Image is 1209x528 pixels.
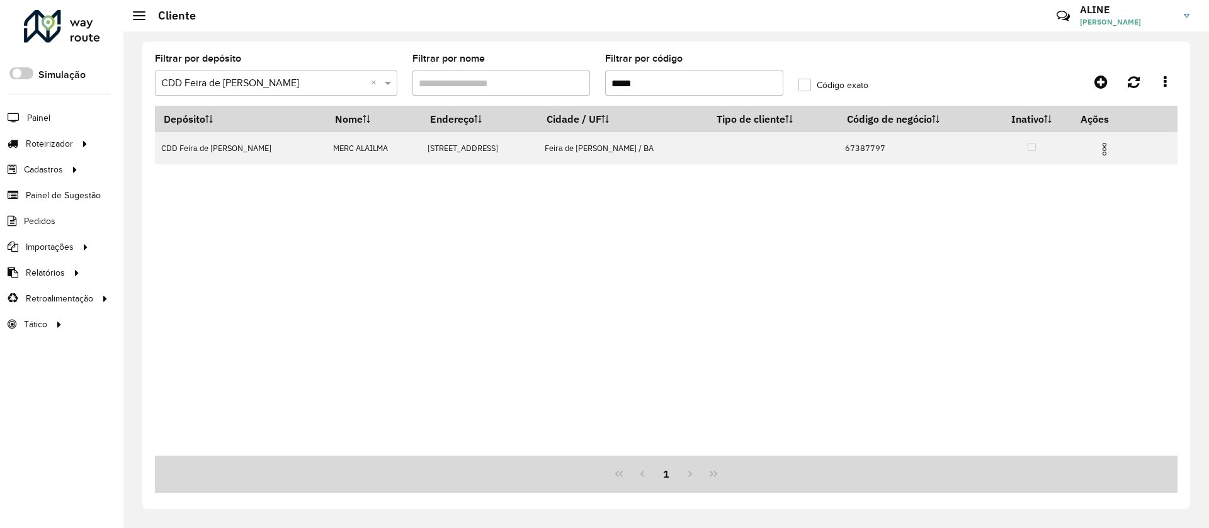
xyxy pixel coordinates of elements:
th: Inativo [992,106,1072,132]
span: [PERSON_NAME] [1080,16,1174,28]
label: Simulação [38,67,86,82]
th: Tipo de cliente [708,106,839,132]
th: Código de negócio [839,106,992,132]
span: Tático [24,318,47,331]
h3: ALINE [1080,4,1174,16]
span: Painel [27,111,50,125]
span: Cadastros [24,163,63,176]
td: MERC ALAILMA [326,132,421,164]
label: Filtrar por código [605,51,683,66]
h2: Cliente [145,9,196,23]
span: Relatórios [26,266,65,279]
th: Endereço [421,106,538,132]
td: CDD Feira de [PERSON_NAME] [155,132,326,164]
button: 1 [654,462,678,486]
span: Roteirizador [26,137,73,150]
span: Pedidos [24,215,55,228]
span: Importações [26,240,74,254]
a: Contato Rápido [1050,3,1077,30]
td: [STREET_ADDRESS] [421,132,538,164]
span: Clear all [371,76,382,91]
label: Filtrar por depósito [155,51,241,66]
td: Feira de [PERSON_NAME] / BA [538,132,708,164]
th: Nome [326,106,421,132]
th: Depósito [155,106,326,132]
label: Código exato [798,79,868,92]
label: Filtrar por nome [412,51,485,66]
th: Ações [1072,106,1147,132]
td: 67387797 [839,132,992,164]
span: Retroalimentação [26,292,93,305]
th: Cidade / UF [538,106,708,132]
span: Painel de Sugestão [26,189,101,202]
